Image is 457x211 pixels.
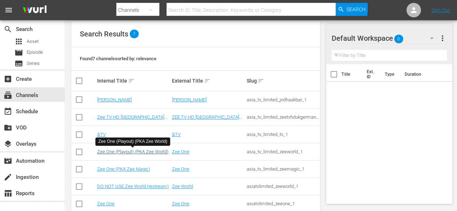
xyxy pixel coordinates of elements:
[98,139,167,145] div: Zee One (Playout) (PKA Zee World)
[172,184,193,189] a: Zee World
[4,25,12,34] span: Search
[14,59,23,68] span: Series
[17,2,52,19] img: ans4CAIJ8jUAAAAAAAAAAAAAAAAAAAAAAAAgQb4GAAAAAAAAAAAAAAAAAAAAAAAAJMjXAAAAAAAAAAAAAAAAAAAAAAAAgAT5G...
[4,123,12,132] span: VOD
[97,201,115,206] a: Zee One
[172,166,189,172] a: Zee One
[172,114,242,125] a: ZEE TV HD [GEOGRAPHIC_DATA] ([GEOGRAPHIC_DATA])
[4,173,12,181] span: Ingestion
[380,64,400,84] th: Type
[172,76,245,85] div: External Title
[97,76,170,85] div: Internal Title
[27,38,39,45] span: Asset
[362,64,380,84] th: Ext. ID
[14,37,23,46] span: Asset
[204,78,211,84] span: sort
[438,30,447,47] button: more_vert
[97,114,167,125] a: Zee TV HD [GEOGRAPHIC_DATA] ([GEOGRAPHIC_DATA])
[97,184,169,189] a: DO NOT USE Zee World (restream)
[400,64,444,84] th: Duration
[14,48,23,57] span: Episode
[431,7,450,13] a: Sign Out
[246,114,319,120] div: asia_tv_limited_zeetvhdukgermany_1
[346,3,366,16] span: Search
[246,76,319,85] div: Slug
[97,132,106,137] a: &TV
[27,49,43,56] span: Episode
[128,78,135,84] span: sort
[130,30,139,38] span: 7
[246,149,319,154] div: asia_tv_limited_zeeworld_1
[341,64,362,84] th: Title
[27,60,40,67] span: Series
[97,166,150,172] a: Zee One (PKA Zee Magic)
[97,149,168,154] a: Zee One (Playout) (PKA Zee World)
[4,157,12,165] span: Automation
[246,97,319,102] div: asia_tv_limited_jodhaakbar_1
[80,30,128,38] span: Search Results
[4,6,13,14] span: menu
[172,201,189,206] a: Zee One
[4,75,12,83] span: Create
[4,189,12,198] span: Reports
[80,56,156,61] span: Found 7 channels sorted by: relevance
[172,149,189,154] a: Zee One
[258,78,264,84] span: sort
[246,201,319,206] div: asiatvlimited_zeeone_1
[97,97,132,102] a: [PERSON_NAME]
[4,91,12,100] span: Channels
[246,184,319,189] div: asiatvlimited_zeeworld_1
[172,132,181,137] a: &TV
[172,97,207,102] a: [PERSON_NAME]
[438,34,447,43] span: more_vert
[4,107,12,116] span: Schedule
[246,132,319,137] div: asia_tv_limited_tv_1
[394,31,403,47] span: 0
[4,140,12,148] span: Overlays
[336,3,367,16] button: Search
[332,28,440,48] div: Default Workspace
[246,166,319,172] div: asia_tv_limited_zeemagic_1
